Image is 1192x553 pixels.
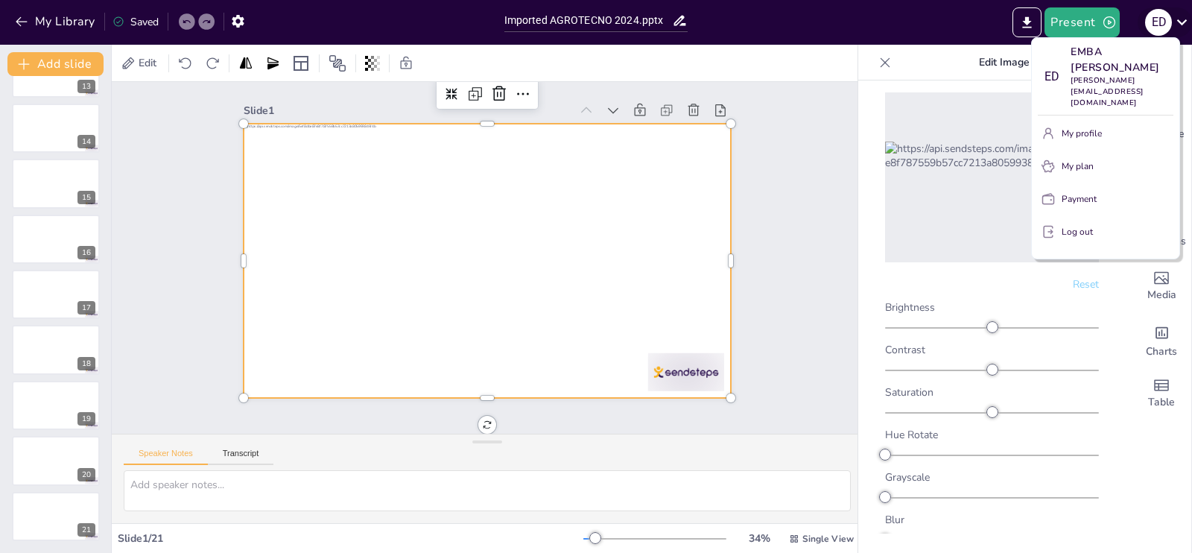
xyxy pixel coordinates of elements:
button: Payment [1038,187,1173,211]
div: E D [1038,63,1065,90]
p: Log out [1062,225,1093,238]
p: Payment [1062,192,1097,206]
p: [PERSON_NAME][EMAIL_ADDRESS][DOMAIN_NAME] [1071,75,1173,109]
p: My profile [1062,127,1102,140]
p: EMBA [PERSON_NAME] [1071,44,1173,75]
button: My profile [1038,121,1173,145]
p: My plan [1062,159,1094,173]
button: My plan [1038,154,1173,178]
button: Log out [1038,220,1173,244]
